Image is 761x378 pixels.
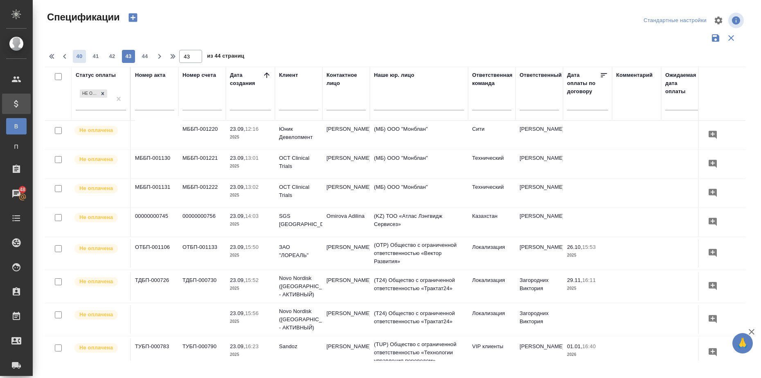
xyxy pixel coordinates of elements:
p: Не оплачена [79,155,113,163]
p: 23.09, [230,126,245,132]
span: 🙏 [736,335,750,352]
button: Сбросить фильтры [723,30,739,46]
td: ТУБП-000790 [178,338,226,367]
td: ТУБП-000783 [131,338,178,367]
p: 23.09, [230,184,245,190]
span: из 44 страниц [207,51,244,63]
span: 44 [138,52,151,60]
p: Не оплачена [79,277,113,286]
div: Клиент [279,71,298,79]
p: 2025 [230,351,271,359]
td: [PERSON_NAME] [322,272,370,301]
p: 2025 [567,284,608,293]
a: В [6,118,27,134]
td: (МБ) ООО "Монблан" [370,121,468,150]
td: Локализация [468,272,516,301]
p: Юник Девелопмент [279,125,318,141]
td: МББП-001221 [178,150,226,179]
div: Не оплачена [80,89,98,98]
td: [PERSON_NAME] [322,239,370,268]
p: 23.09, [230,343,245,349]
td: 00000000745 [131,208,178,237]
td: Технический [468,150,516,179]
p: Не оплачена [79,344,113,352]
td: VIP клиенты [468,338,516,367]
td: [PERSON_NAME] [516,338,563,367]
td: [PERSON_NAME] [516,121,563,150]
button: 🙏 [732,333,753,353]
span: 42 [106,52,119,60]
p: 29.11, [567,277,582,283]
td: [PERSON_NAME] [322,338,370,367]
td: Технический [468,179,516,208]
span: Настроить таблицу [709,11,728,30]
td: ОТБП-001133 [178,239,226,268]
td: Загородних Виктория [516,272,563,301]
td: Загородних Виктория [516,305,563,334]
td: (МБ) ООО "Монблан" [370,150,468,179]
p: Novo Nordisk ([GEOGRAPHIC_DATA] - АКТИВНЫЙ) [279,307,318,332]
td: МББП-001220 [178,121,226,150]
p: 2025 [230,220,271,228]
button: 42 [106,50,119,63]
p: Не оплачена [79,213,113,221]
button: Создать [123,11,143,25]
td: [PERSON_NAME] [322,179,370,208]
p: 2025 [230,162,271,170]
p: 2026 [567,351,608,359]
td: [PERSON_NAME] [516,208,563,237]
span: В [10,122,23,130]
div: Не оплачена [79,89,108,99]
p: 2025 [567,251,608,259]
a: 48 [2,183,31,204]
td: ТДБП-000726 [131,272,178,301]
p: OCT Clinical Trials [279,183,318,199]
td: [PERSON_NAME] [322,150,370,179]
span: Посмотреть информацию [728,13,745,28]
p: Не оплачена [79,244,113,253]
div: Дата создания [230,71,263,87]
td: МББП-001222 [178,179,226,208]
div: Наше юр. лицо [374,71,414,79]
td: ТДБП-000730 [178,272,226,301]
td: Казахстан [468,208,516,237]
span: 40 [73,52,86,60]
p: 01.01, [567,343,582,349]
span: П [10,143,23,151]
p: Novo Nordisk ([GEOGRAPHIC_DATA] - АКТИВНЫЙ) [279,274,318,299]
td: ОТБП-001106 [131,239,178,268]
div: Ожидаемая дата оплаты [665,71,698,96]
p: 12:16 [245,126,259,132]
td: [PERSON_NAME] [322,121,370,150]
p: 16:11 [582,277,596,283]
p: 23.09, [230,244,245,250]
p: 13:02 [245,184,259,190]
p: 23.09, [230,277,245,283]
div: Ответственная команда [472,71,513,87]
button: 40 [73,50,86,63]
p: 15:53 [582,244,596,250]
button: 41 [89,50,102,63]
p: 2025 [230,133,271,141]
div: Номер счета [182,71,216,79]
td: [PERSON_NAME] [516,150,563,179]
p: 14:03 [245,213,259,219]
p: Не оплачена [79,311,113,319]
td: [PERSON_NAME] [516,239,563,268]
p: Не оплачена [79,184,113,192]
p: 13:01 [245,155,259,161]
p: 15:52 [245,277,259,283]
p: 23.09, [230,155,245,161]
p: Sandoz [279,342,318,351]
p: 23.09, [230,213,245,219]
div: Статус оплаты [76,71,116,79]
td: Omirova Adilina [322,208,370,237]
span: Спецификации [45,11,120,24]
td: (МБ) ООО "Монблан" [370,179,468,208]
td: (OTP) Общество с ограниченной ответственностью «Вектор Развития» [370,237,468,270]
p: ЗАО "ЛОРЕАЛЬ" [279,243,318,259]
div: Номер акта [135,71,165,79]
div: Комментарий [616,71,653,79]
p: OCT Clinical Trials [279,154,318,170]
p: 2025 [230,191,271,199]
